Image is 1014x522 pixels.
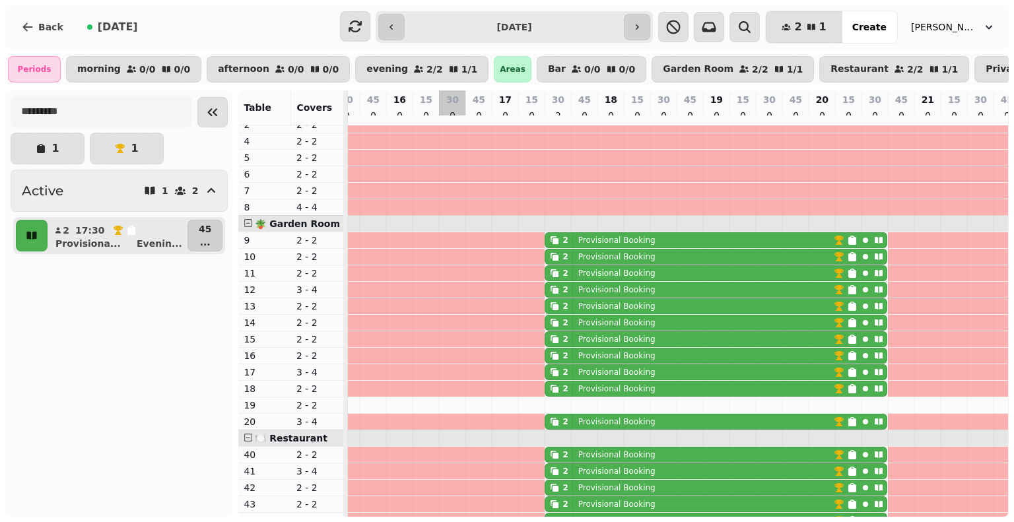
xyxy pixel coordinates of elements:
p: 2 - 2 [296,184,339,197]
button: 1 [90,133,164,164]
p: 7 [244,184,286,197]
p: 16 [244,349,286,362]
div: 2 [562,350,568,361]
button: afternoon0/00/0 [207,56,350,82]
p: 2 - 2 [296,349,339,362]
button: Bar0/00/0 [537,56,646,82]
p: 2 [62,224,70,237]
p: Provisional Booking [578,416,656,427]
p: 45 [473,93,485,106]
p: 45 [1001,93,1013,106]
p: 5 [244,151,286,164]
p: 2 / 2 [752,65,768,74]
p: 0 [500,109,510,122]
p: 0 [605,109,616,122]
p: 0 [737,109,748,122]
p: 6 [244,168,286,181]
p: 0 [869,109,880,122]
p: 0 [896,109,906,122]
p: 45 [790,93,802,106]
p: Garden Room [663,64,733,75]
p: 30 [869,93,881,106]
p: 8 [244,201,286,214]
p: 1 [51,143,59,154]
p: 0 [1001,109,1012,122]
p: 17 [244,366,286,379]
button: 21 [766,11,842,43]
p: 45 [199,222,211,236]
p: Provisional Booking [578,449,656,460]
p: 17 [499,93,512,106]
p: 3 - 4 [296,415,339,428]
p: 2 - 2 [296,151,339,164]
p: 15 [525,93,538,106]
span: Back [38,22,63,32]
p: ... [199,236,211,249]
p: 19 [244,399,286,412]
p: 45 [578,93,591,106]
p: 20 [244,415,286,428]
p: 45 [684,93,696,106]
p: 14 [244,316,286,329]
p: 1 [131,143,138,154]
p: Provisional Booking [578,235,656,245]
button: morning0/00/0 [66,56,201,82]
p: 30 [658,93,670,106]
div: 2 [562,466,568,476]
p: 15 [842,93,855,106]
p: 2 - 2 [296,168,339,181]
button: evening2/21/1 [355,56,489,82]
p: 41 [244,465,286,478]
p: 0 [711,109,722,122]
p: 18 [605,93,617,106]
span: Create [852,22,887,32]
p: 13 [244,300,286,313]
p: Provisional Booking [578,284,656,295]
p: Provisiona... [55,237,121,250]
h2: Active [22,181,63,200]
button: 217:30Provisiona...Evenin... [50,220,185,251]
p: 42 [244,481,286,494]
p: Provisional Booking [578,499,656,509]
p: 45 [895,93,908,106]
p: 17:30 [75,224,105,237]
p: 15 [737,93,749,106]
p: 0 [817,109,827,122]
div: 2 [562,367,568,377]
button: Create [842,11,897,43]
p: 0 [421,109,431,122]
p: 0 / 0 [139,65,156,74]
button: Active12 [11,170,228,212]
p: 2 - 2 [296,498,339,511]
button: 1 [11,133,84,164]
p: Provisional Booking [578,317,656,328]
div: 2 [562,301,568,311]
p: 0 [975,109,986,122]
p: 0 [790,109,801,122]
span: [PERSON_NAME] Restaurant [911,20,977,34]
p: 20 [816,93,828,106]
p: 2 - 2 [296,382,339,395]
p: 0 [526,109,537,122]
p: 30 [552,93,564,106]
p: morning [77,64,121,75]
p: 2 - 2 [296,481,339,494]
p: 2 - 2 [296,250,339,263]
p: 15 [420,93,432,106]
p: 0 [632,109,642,122]
div: 2 [562,482,568,493]
button: Back [11,11,74,43]
p: 0 / 0 [288,65,304,74]
p: 15 [948,93,961,106]
p: Provisional Booking [578,350,656,361]
div: 2 [562,499,568,509]
button: [PERSON_NAME] Restaurant [903,15,1003,39]
p: 0 [368,109,378,122]
p: 9 [244,234,286,247]
p: 16 [393,93,406,106]
span: Covers [296,102,332,113]
p: 0 [579,109,590,122]
p: 43 [244,498,286,511]
div: 2 [562,284,568,295]
p: 0 [473,109,484,122]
